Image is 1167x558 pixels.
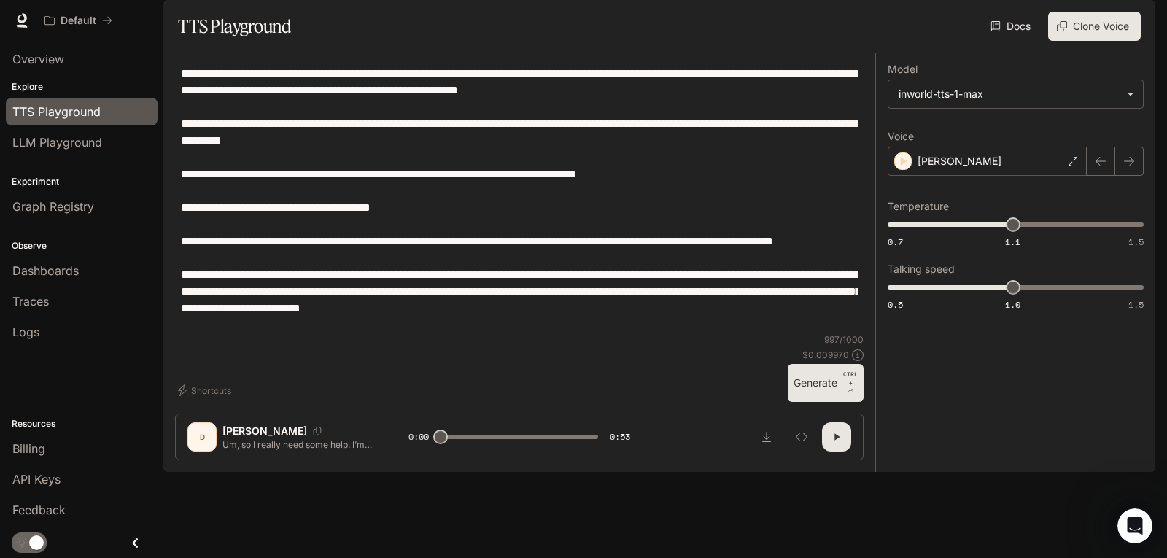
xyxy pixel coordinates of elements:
[1117,508,1152,543] iframe: Intercom live chat
[190,425,214,449] div: D
[888,131,914,142] p: Voice
[888,298,903,311] span: 0.5
[222,438,373,451] p: Um, so I really need some help. I’m in high school right now, and I really want to participate in...
[888,264,955,274] p: Talking speed
[610,430,630,444] span: 0:53
[843,370,858,396] p: ⏎
[222,424,307,438] p: [PERSON_NAME]
[899,87,1120,101] div: inworld-tts-1-max
[888,80,1143,108] div: inworld-tts-1-max
[175,379,237,402] button: Shortcuts
[307,427,327,435] button: Copy Voice ID
[888,201,949,212] p: Temperature
[787,422,816,452] button: Inspect
[988,12,1036,41] a: Docs
[38,6,119,35] button: All workspaces
[788,364,864,402] button: GenerateCTRL +⏎
[918,154,1001,168] p: [PERSON_NAME]
[802,349,849,361] p: $ 0.009970
[178,12,291,41] h1: TTS Playground
[1128,236,1144,248] span: 1.5
[1048,12,1141,41] button: Clone Voice
[61,15,96,27] p: Default
[888,236,903,248] span: 0.7
[408,430,429,444] span: 0:00
[1128,298,1144,311] span: 1.5
[752,422,781,452] button: Download audio
[888,64,918,74] p: Model
[1005,298,1020,311] span: 1.0
[843,370,858,387] p: CTRL +
[1005,236,1020,248] span: 1.1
